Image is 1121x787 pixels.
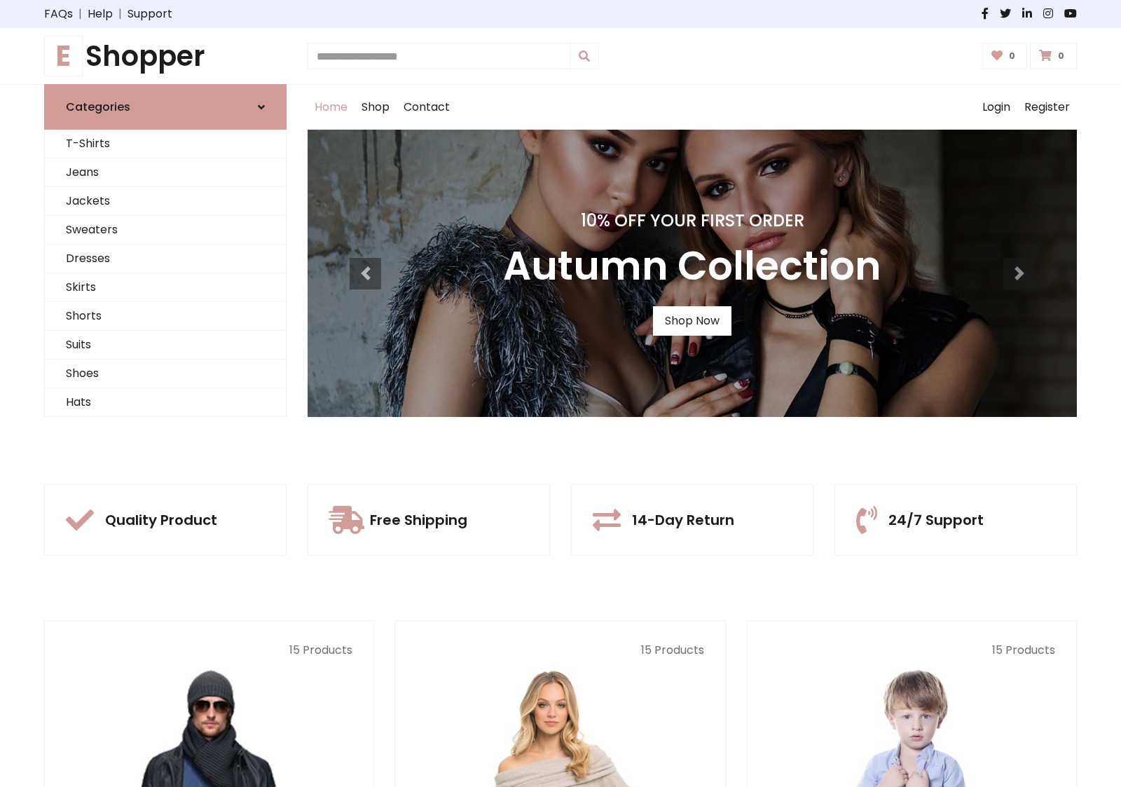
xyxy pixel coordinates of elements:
a: Shoes [45,360,286,388]
h5: 24/7 Support [888,512,984,528]
a: Contact [397,85,457,130]
p: 15 Products [66,642,352,659]
h5: 14-Day Return [632,512,734,528]
a: Home [308,85,355,130]
h3: Autumn Collection [503,242,881,289]
h5: Quality Product [105,512,217,528]
span: 0 [1054,50,1068,62]
a: Skirts [45,273,286,302]
a: T-Shirts [45,130,286,158]
a: FAQs [44,6,73,22]
a: Hats [45,388,286,417]
h6: Categories [66,100,130,114]
a: Shorts [45,302,286,331]
span: E [44,36,83,76]
a: 0 [1030,43,1077,69]
span: | [113,6,128,22]
a: Jackets [45,187,286,216]
a: Login [975,85,1017,130]
a: Shop [355,85,397,130]
a: Jeans [45,158,286,187]
a: 0 [982,43,1028,69]
a: Shop Now [653,306,731,336]
a: Categories [44,84,287,130]
a: EShopper [44,39,287,73]
a: Suits [45,331,286,360]
h1: Shopper [44,39,287,73]
a: Support [128,6,172,22]
p: 15 Products [417,642,703,659]
p: 15 Products [769,642,1055,659]
h4: 10% Off Your First Order [503,211,881,231]
a: Sweaters [45,216,286,245]
span: 0 [1005,50,1019,62]
h5: Free Shipping [370,512,467,528]
span: | [73,6,88,22]
a: Help [88,6,113,22]
a: Dresses [45,245,286,273]
a: Register [1017,85,1077,130]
